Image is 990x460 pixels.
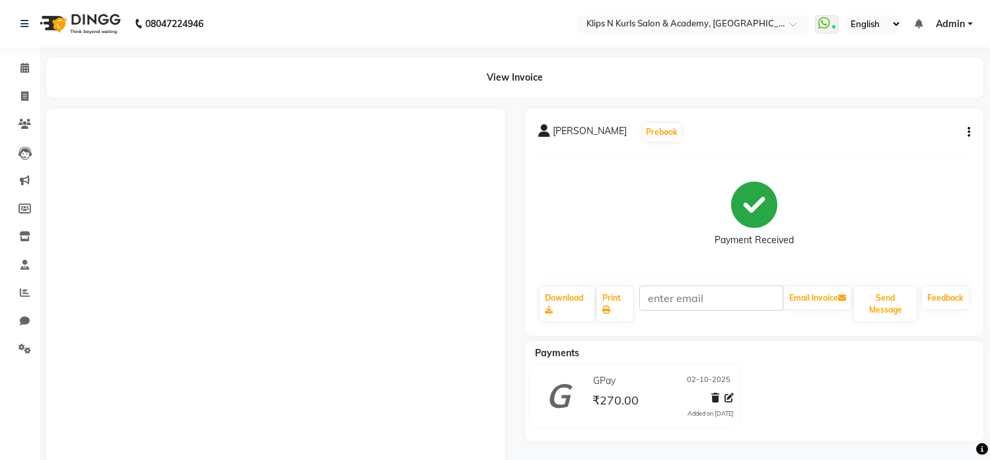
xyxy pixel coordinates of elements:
[922,287,969,309] a: Feedback
[643,123,681,141] button: Prebook
[597,287,633,321] a: Print
[553,124,627,143] span: [PERSON_NAME]
[715,233,794,247] div: Payment Received
[936,17,965,31] span: Admin
[592,393,639,411] span: ₹270.00
[687,374,730,388] span: 02-10-2025
[46,57,983,98] div: View Invoice
[540,287,594,321] a: Download
[34,5,124,42] img: logo
[145,5,203,42] b: 08047224946
[593,374,616,388] span: GPay
[854,287,917,321] button: Send Message
[639,286,784,311] input: enter email
[535,347,579,359] span: Payments
[688,409,734,418] div: Added on [DATE]
[784,287,851,309] button: Email Invoice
